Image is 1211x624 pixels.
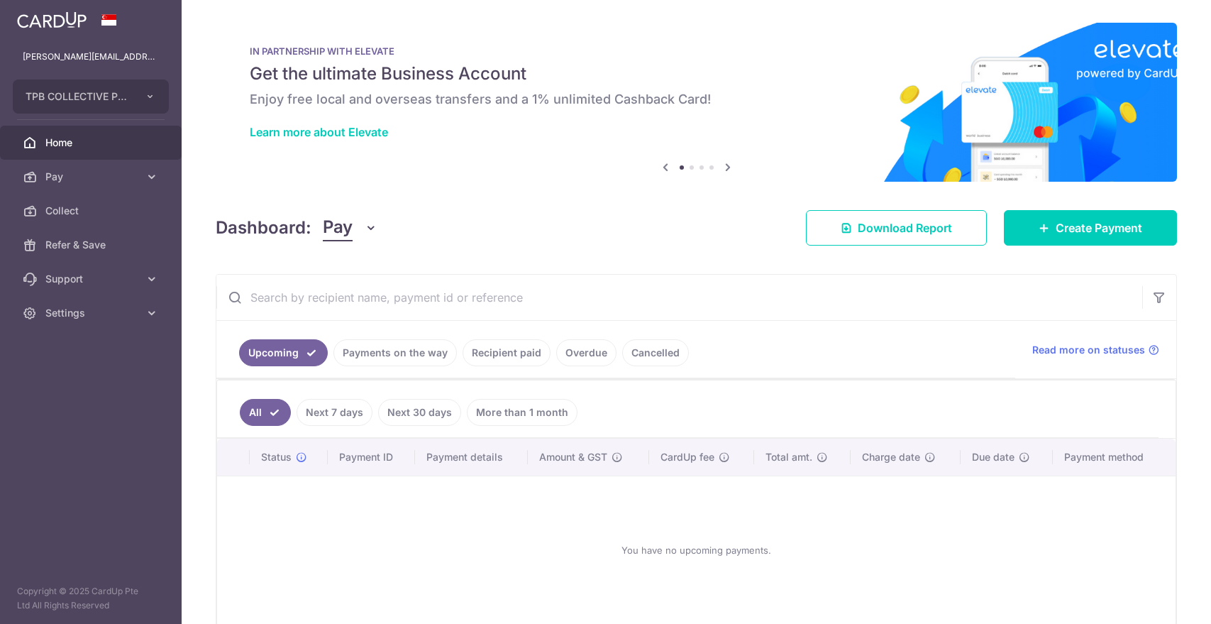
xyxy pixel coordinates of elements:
span: CardUp fee [660,450,714,464]
h6: Enjoy free local and overseas transfers and a 1% unlimited Cashback Card! [250,91,1143,108]
button: TPB COLLECTIVE PTE. LTD. [13,80,169,114]
a: Read more on statuses [1032,343,1159,357]
a: Create Payment [1004,210,1177,246]
img: CardUp [17,11,87,28]
h5: Get the ultimate Business Account [250,62,1143,85]
span: Status [261,450,292,464]
span: Charge date [862,450,920,464]
span: Read more on statuses [1032,343,1145,357]
h4: Dashboard: [216,215,311,241]
a: Next 30 days [378,399,461,426]
img: Renovation banner [216,23,1177,182]
span: Pay [323,214,353,241]
th: Payment method [1053,439,1176,476]
span: Support [45,272,139,286]
p: IN PARTNERSHIP WITH ELEVATE [250,45,1143,57]
span: Due date [972,450,1014,464]
span: Create Payment [1056,219,1142,236]
span: Amount & GST [539,450,607,464]
a: Upcoming [239,339,328,366]
a: Download Report [806,210,987,246]
a: Recipient paid [463,339,551,366]
a: Overdue [556,339,616,366]
span: Total amt. [765,450,812,464]
span: Refer & Save [45,238,139,252]
a: Payments on the way [333,339,457,366]
p: [PERSON_NAME][EMAIL_ADDRESS][DOMAIN_NAME] [23,50,159,64]
span: TPB COLLECTIVE PTE. LTD. [26,89,131,104]
button: Pay [323,214,377,241]
a: Next 7 days [297,399,372,426]
div: You have no upcoming payments. [234,488,1159,613]
input: Search by recipient name, payment id or reference [216,275,1142,320]
a: Cancelled [622,339,689,366]
a: More than 1 month [467,399,577,426]
a: All [240,399,291,426]
th: Payment ID [328,439,415,476]
span: Settings [45,306,139,320]
span: Collect [45,204,139,218]
a: Learn more about Elevate [250,125,388,139]
th: Payment details [415,439,528,476]
span: Pay [45,170,139,184]
span: Download Report [858,219,952,236]
span: Home [45,136,139,150]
